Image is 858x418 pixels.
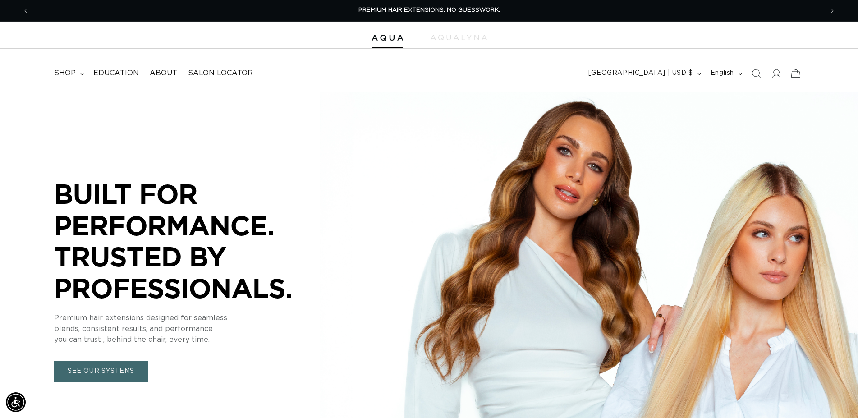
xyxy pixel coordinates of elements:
[88,63,144,83] a: Education
[431,35,487,40] img: aqualyna.com
[144,63,183,83] a: About
[822,2,842,19] button: Next announcement
[183,63,258,83] a: Salon Locator
[54,69,76,78] span: shop
[358,7,500,13] span: PREMIUM HAIR EXTENSIONS. NO GUESSWORK.
[93,69,139,78] span: Education
[150,69,177,78] span: About
[583,65,705,82] button: [GEOGRAPHIC_DATA] | USD $
[54,323,325,334] p: blends, consistent results, and performance
[54,312,325,323] p: Premium hair extensions designed for seamless
[372,35,403,41] img: Aqua Hair Extensions
[16,2,36,19] button: Previous announcement
[746,64,766,83] summary: Search
[6,392,26,412] div: Accessibility Menu
[705,65,746,82] button: English
[188,69,253,78] span: Salon Locator
[54,361,148,382] a: SEE OUR SYSTEMS
[54,334,325,345] p: you can trust , behind the chair, every time.
[54,178,325,303] p: BUILT FOR PERFORMANCE. TRUSTED BY PROFESSIONALS.
[588,69,693,78] span: [GEOGRAPHIC_DATA] | USD $
[711,69,734,78] span: English
[49,63,88,83] summary: shop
